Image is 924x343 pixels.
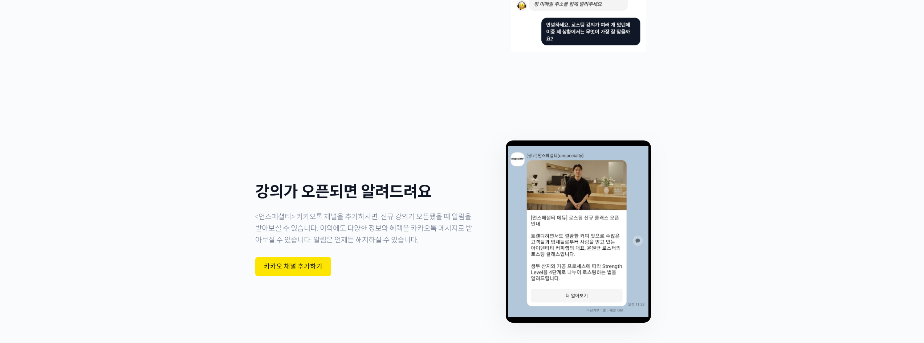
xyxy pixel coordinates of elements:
[255,211,477,246] p: <언스페셜티> 카카오톡 채널을 추가하시면, 신규 강의가 오픈됐을 때 알림을 받아보실 수 있습니다. 이외에도 다양한 정보와 혜택을 카카오톡 메시지로 받아보실 수 있습니다. 알림...
[66,241,75,247] span: 대화
[264,263,322,271] div: 카카오 채널 추가하기
[23,241,27,247] span: 홈
[48,230,94,248] a: 대화
[112,241,121,247] span: 설정
[2,230,48,248] a: 홈
[255,183,477,200] h1: 강의가 오픈되면 알려드려요
[94,230,139,248] a: 설정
